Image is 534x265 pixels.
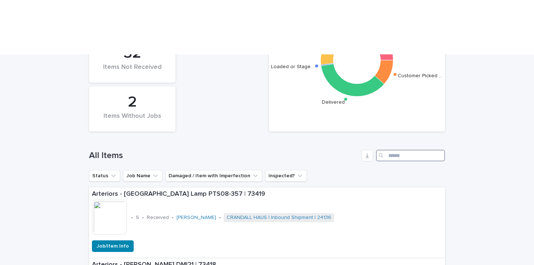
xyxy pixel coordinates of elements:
[227,215,331,221] a: CRANDALL HAUS | Inbound Shipment | 24136
[92,240,134,252] button: Job/Item Info
[172,215,174,221] p: •
[89,150,359,161] h1: All Items
[322,100,345,105] text: Delivered
[271,64,314,69] text: Loaded or Stage…
[376,150,445,161] input: Search
[219,215,221,221] p: •
[131,215,133,221] p: •
[398,73,442,78] text: Customer Picked …
[89,170,120,182] button: Status
[142,215,144,221] p: •
[92,190,442,198] p: Arteriors - [GEOGRAPHIC_DATA] Lamp PTS08-357 | 73419
[265,170,307,182] button: Inspected?
[89,187,445,258] a: Arteriors - [GEOGRAPHIC_DATA] Lamp PTS08-357 | 73419•S•Received•[PERSON_NAME] •CRANDALL HAUS | In...
[97,243,129,250] span: Job/Item Info
[165,170,262,182] button: Damaged / Item with Imperfection
[147,215,169,221] p: Received
[101,63,163,79] div: Items Not Received
[123,170,162,182] button: Job Name
[136,215,139,221] p: S
[101,112,163,128] div: Items Without Jobs
[177,215,216,221] a: [PERSON_NAME]
[101,93,163,111] div: 2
